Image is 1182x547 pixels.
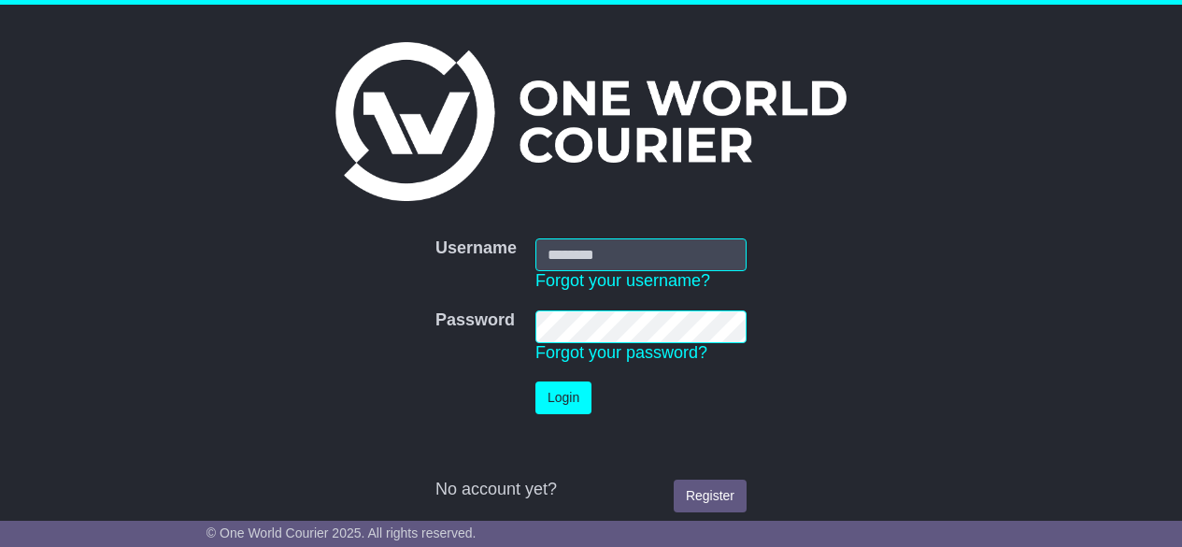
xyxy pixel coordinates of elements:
a: Forgot your username? [535,271,710,290]
div: No account yet? [435,480,747,500]
a: Forgot your password? [535,343,707,362]
span: © One World Courier 2025. All rights reserved. [206,525,477,540]
label: Password [435,310,515,331]
img: One World [335,42,846,201]
button: Login [535,381,591,414]
a: Register [674,480,747,512]
label: Username [435,238,517,259]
